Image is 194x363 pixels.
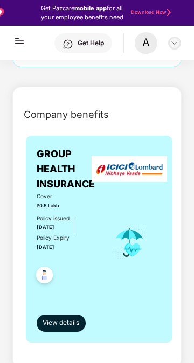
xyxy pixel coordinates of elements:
[31,263,58,290] img: svg+xml;base64,PHN2ZyB4bWxucz0iaHR0cDovL3d3dy53My5vcmcvMjAwMC9zdmciIHdpZHRoPSI0OC45NDMiIGhlaWdodD...
[37,315,86,332] button: View details
[37,244,54,250] span: [DATE]
[78,39,104,47] div: Get Help
[37,146,97,192] span: GROUP HEALTH INSURANCE
[112,225,147,260] img: icon
[135,32,157,53] div: A
[170,39,179,47] img: svg+xml;base64,PHN2ZyBpZD0iRHJvcGRvd24tMzJ4MzIiIHhtbG5zPSJodHRwOi8vd3d3LnczLm9yZy8yMDAwL3N2ZyIgd2...
[13,26,26,47] img: hamburger
[167,8,171,17] img: Stroke
[63,39,73,50] img: svg+xml;base64,PHN2ZyBpZD0iSGVscC0zMngzMiIgeG1sbnM9Imh0dHA6Ly93d3cudzMub3JnLzIwMDAvc3ZnIiB3aWR0aD...
[37,214,70,223] div: Policy issued
[24,107,109,122] span: Company benefits
[37,192,97,201] span: Cover
[43,318,79,328] span: View details
[37,202,97,210] span: ₹0.5 Lakh
[74,4,107,12] strong: mobile app
[38,4,126,23] div: Get Pazcare for all your employee benefits need
[92,156,167,183] img: insurerLogo
[37,224,54,230] span: [DATE]
[37,234,70,242] div: Policy Expiry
